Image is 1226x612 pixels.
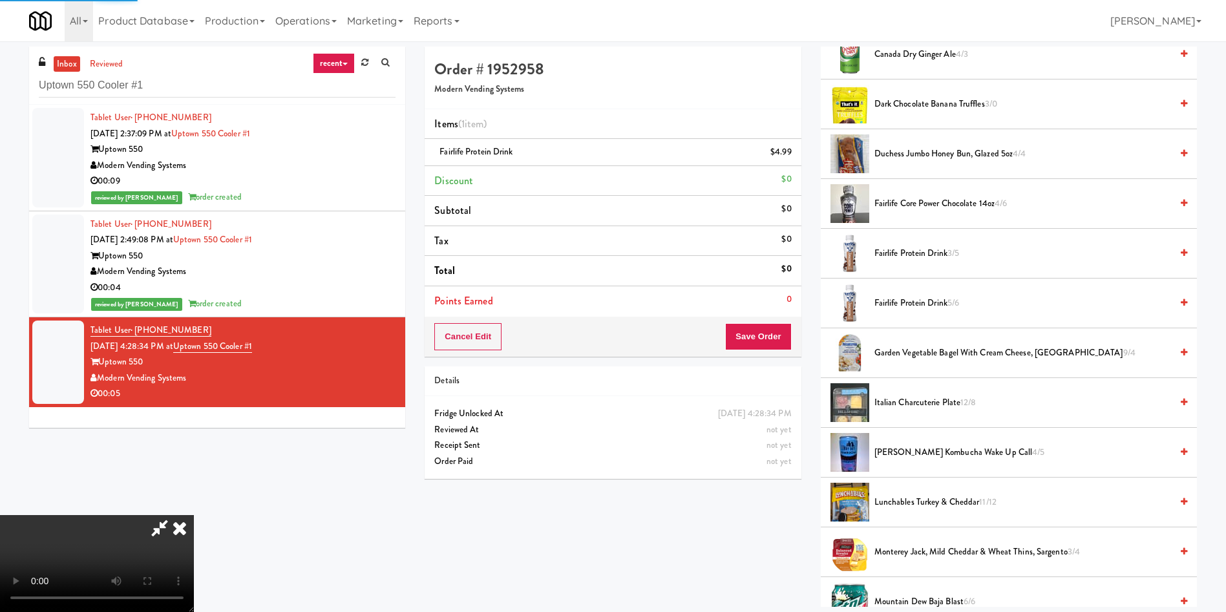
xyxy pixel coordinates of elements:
[188,191,242,203] span: order created
[434,323,502,350] button: Cancel Edit
[90,218,211,230] a: Tablet User· [PHONE_NUMBER]
[131,218,211,230] span: · [PHONE_NUMBER]
[956,48,968,60] span: 4/3
[770,144,792,160] div: $4.99
[1013,147,1026,160] span: 4/4
[90,370,396,386] div: Modern Vending Systems
[131,111,211,123] span: · [PHONE_NUMBER]
[874,146,1171,162] span: Duchess Jumbo Honey Bun, Glazed 5oz
[787,291,792,308] div: 0
[869,395,1187,411] div: Italian Charcuterie Plate12/8
[90,111,211,123] a: Tablet User· [PHONE_NUMBER]
[995,197,1007,209] span: 4/6
[29,105,405,211] li: Tablet User· [PHONE_NUMBER][DATE] 2:37:09 PM atUptown 550 Cooler #1Uptown 550Modern Vending Syste...
[947,297,959,309] span: 5/6
[781,171,791,187] div: $0
[1032,446,1044,458] span: 4/5
[985,98,997,110] span: 3/0
[90,340,173,352] span: [DATE] 4:28:34 PM at
[766,423,792,436] span: not yet
[90,158,396,174] div: Modern Vending Systems
[874,494,1171,511] span: Lunchables Turkey & Cheddar
[90,173,396,189] div: 00:09
[874,345,1171,361] span: Garden Vegetable Bagel with Cream Cheese, [GEOGRAPHIC_DATA]
[874,395,1171,411] span: Italian Charcuterie Plate
[434,373,791,389] div: Details
[869,96,1187,112] div: Dark Chocolate Banana Truffles3/0
[766,455,792,467] span: not yet
[439,145,513,158] span: Fairlife Protein Drink
[29,211,405,318] li: Tablet User· [PHONE_NUMBER][DATE] 2:49:08 PM atUptown 550 Cooler #1Uptown 550Modern Vending Syste...
[434,263,455,278] span: Total
[434,422,791,438] div: Reviewed At
[434,233,448,248] span: Tax
[874,196,1171,212] span: Fairlife Core Power Chocolate 14oz
[781,231,791,248] div: $0
[29,317,405,407] li: Tablet User· [PHONE_NUMBER][DATE] 4:28:34 PM atUptown 550 Cooler #1Uptown 550Modern Vending Syste...
[781,261,791,277] div: $0
[131,324,211,336] span: · [PHONE_NUMBER]
[869,146,1187,162] div: Duchess Jumbo Honey Bun, Glazed 5oz4/4
[39,74,396,98] input: Search vision orders
[434,116,487,131] span: Items
[434,454,791,470] div: Order Paid
[90,127,171,140] span: [DATE] 2:37:09 PM at
[465,116,483,131] ng-pluralize: item
[173,340,252,353] a: Uptown 550 Cooler #1
[171,127,250,140] a: Uptown 550 Cooler #1
[434,293,492,308] span: Points Earned
[188,297,242,310] span: order created
[869,47,1187,63] div: Canada Dry Ginger Ale4/3
[90,142,396,158] div: Uptown 550
[91,298,182,311] span: reviewed by [PERSON_NAME]
[90,233,173,246] span: [DATE] 2:49:08 PM at
[781,201,791,217] div: $0
[90,324,211,337] a: Tablet User· [PHONE_NUMBER]
[434,406,791,422] div: Fridge Unlocked At
[869,594,1187,610] div: Mountain Dew Baja Blast6/6
[91,191,182,204] span: reviewed by [PERSON_NAME]
[869,246,1187,262] div: Fairlife Protein Drink3/5
[434,61,791,78] h4: Order # 1952958
[869,196,1187,212] div: Fairlife Core Power Chocolate 14oz4/6
[874,47,1171,63] span: Canada Dry Ginger Ale
[874,594,1171,610] span: Mountain Dew Baja Blast
[869,345,1187,361] div: Garden Vegetable Bagel with Cream Cheese, [GEOGRAPHIC_DATA]9/4
[54,56,80,72] a: inbox
[434,438,791,454] div: Receipt Sent
[90,248,396,264] div: Uptown 550
[979,496,997,508] span: 11/12
[869,445,1187,461] div: [PERSON_NAME] Kombucha Wake Up Call4/5
[313,53,355,74] a: recent
[869,295,1187,311] div: Fairlife Protein Drink5/6
[1123,346,1136,359] span: 9/4
[90,264,396,280] div: Modern Vending Systems
[725,323,791,350] button: Save Order
[947,247,959,259] span: 3/5
[869,544,1187,560] div: Monterey Jack, Mild Cheddar & Wheat Thins, Sargento3/4
[434,173,473,188] span: Discount
[90,280,396,296] div: 00:04
[874,445,1171,461] span: [PERSON_NAME] Kombucha Wake Up Call
[90,354,396,370] div: Uptown 550
[874,295,1171,311] span: Fairlife Protein Drink
[874,246,1171,262] span: Fairlife Protein Drink
[874,96,1171,112] span: Dark Chocolate Banana Truffles
[458,116,487,131] span: (1 )
[874,544,1171,560] span: Monterey Jack, Mild Cheddar & Wheat Thins, Sargento
[766,439,792,451] span: not yet
[964,595,975,607] span: 6/6
[869,494,1187,511] div: Lunchables Turkey & Cheddar11/12
[29,10,52,32] img: Micromart
[90,386,396,402] div: 00:05
[434,85,791,94] h5: Modern Vending Systems
[87,56,127,72] a: reviewed
[960,396,976,408] span: 12/8
[1068,545,1080,558] span: 3/4
[173,233,252,246] a: Uptown 550 Cooler #1
[434,203,471,218] span: Subtotal
[718,406,792,422] div: [DATE] 4:28:34 PM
